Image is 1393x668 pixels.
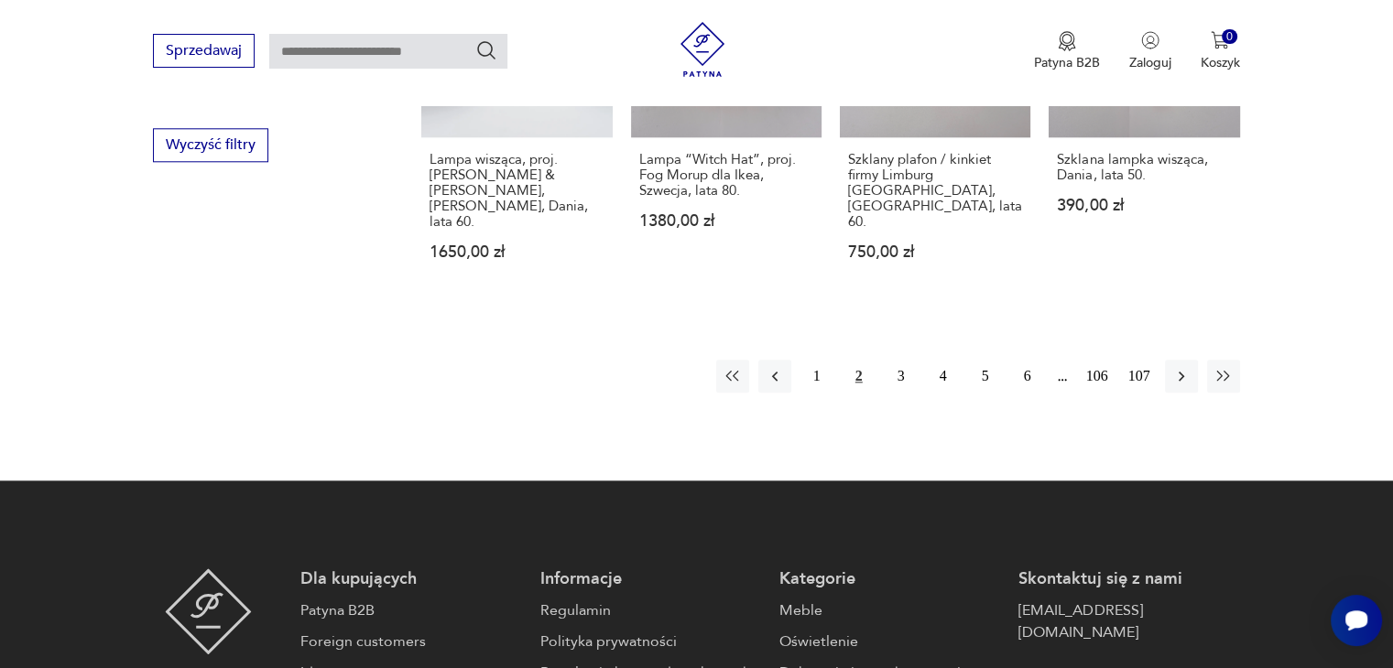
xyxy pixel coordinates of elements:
[1129,31,1171,71] button: Zaloguj
[1018,568,1239,590] p: Skontaktuj się z nami
[1018,599,1239,643] a: [EMAIL_ADDRESS][DOMAIN_NAME]
[153,128,268,162] button: Wyczyść filtry
[540,568,761,590] p: Informacje
[800,360,833,393] button: 1
[475,39,497,61] button: Szukaj
[1222,29,1237,45] div: 0
[848,152,1022,230] h3: Szklany plafon / kinkiet firmy Limburg [GEOGRAPHIC_DATA], [GEOGRAPHIC_DATA], lata 60.
[927,360,960,393] button: 4
[1201,31,1240,71] button: 0Koszyk
[675,22,730,77] img: Patyna - sklep z meblami i dekoracjami vintage
[639,213,813,229] p: 1380,00 zł
[540,630,761,652] a: Polityka prywatności
[300,568,521,590] p: Dla kupujących
[300,599,521,621] a: Patyna B2B
[540,599,761,621] a: Regulamin
[300,630,521,652] a: Foreign customers
[779,599,1000,621] a: Meble
[779,630,1000,652] a: Oświetlenie
[1034,31,1100,71] a: Ikona medaluPatyna B2B
[885,360,918,393] button: 3
[153,46,255,59] a: Sprzedawaj
[1129,54,1171,71] p: Zaloguj
[969,360,1002,393] button: 5
[1057,152,1231,183] h3: Szklana lampka wisząca, Dania, lata 50.
[1141,31,1159,49] img: Ikonka użytkownika
[1201,54,1240,71] p: Koszyk
[1058,31,1076,51] img: Ikona medalu
[848,244,1022,260] p: 750,00 zł
[779,568,1000,590] p: Kategorie
[843,360,876,393] button: 2
[430,244,604,260] p: 1650,00 zł
[1011,360,1044,393] button: 6
[182,108,221,128] p: porcelit
[1034,31,1100,71] button: Patyna B2B
[1331,595,1382,646] iframe: Smartsupp widget button
[430,152,604,230] h3: Lampa wisząca, proj. [PERSON_NAME] & [PERSON_NAME], [PERSON_NAME], Dania, lata 60.
[153,34,255,68] button: Sprzedawaj
[639,152,813,199] h3: Lampa “Witch Hat”, proj. Fog Morup dla Ikea, Szwecja, lata 80.
[165,568,252,654] img: Patyna - sklep z meblami i dekoracjami vintage
[1057,198,1231,213] p: 390,00 zł
[1034,54,1100,71] p: Patyna B2B
[1211,31,1229,49] img: Ikona koszyka
[1081,360,1114,393] button: 106
[1123,360,1156,393] button: 107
